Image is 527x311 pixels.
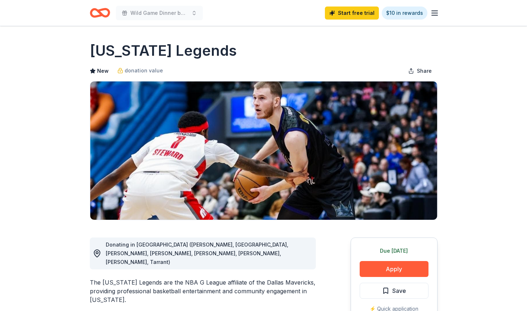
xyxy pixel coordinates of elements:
[360,247,428,255] div: Due [DATE]
[116,6,203,20] button: Wild Game Dinner benefiting the [PERSON_NAME] House of [GEOGRAPHIC_DATA]
[90,81,437,220] img: Image for Texas Legends
[90,41,237,61] h1: [US_STATE] Legends
[97,67,109,75] span: New
[117,66,163,75] a: donation value
[402,64,438,78] button: Share
[417,67,432,75] span: Share
[90,278,316,304] div: The [US_STATE] Legends are the NBA G League affiliate of the Dallas Mavericks, providing professi...
[106,241,288,265] span: Donating in [GEOGRAPHIC_DATA] ([PERSON_NAME], [GEOGRAPHIC_DATA], [PERSON_NAME], [PERSON_NAME], [P...
[360,283,428,299] button: Save
[360,261,428,277] button: Apply
[125,66,163,75] span: donation value
[90,4,110,21] a: Home
[325,7,379,20] a: Start free trial
[382,7,427,20] a: $10 in rewards
[130,9,188,17] span: Wild Game Dinner benefiting the [PERSON_NAME] House of [GEOGRAPHIC_DATA]
[392,286,406,295] span: Save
